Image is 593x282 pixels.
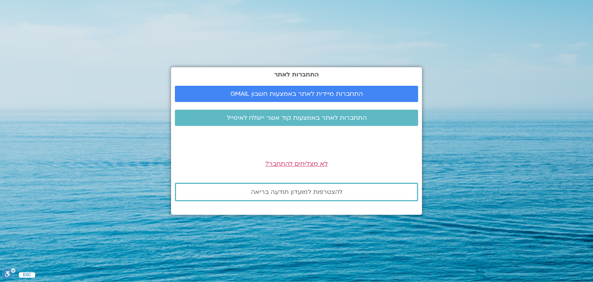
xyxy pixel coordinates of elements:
[265,160,328,168] a: לא מצליחים להתחבר?
[227,114,367,121] span: התחברות לאתר באמצעות קוד אשר יישלח לאימייל
[175,110,418,126] a: התחברות לאתר באמצעות קוד אשר יישלח לאימייל
[251,189,342,195] span: להצטרפות למועדון תודעה בריאה
[175,71,418,78] h2: התחברות לאתר
[175,183,418,201] a: להצטרפות למועדון תודעה בריאה
[230,90,363,97] span: התחברות מיידית לאתר באמצעות חשבון GMAIL
[175,86,418,102] a: התחברות מיידית לאתר באמצעות חשבון GMAIL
